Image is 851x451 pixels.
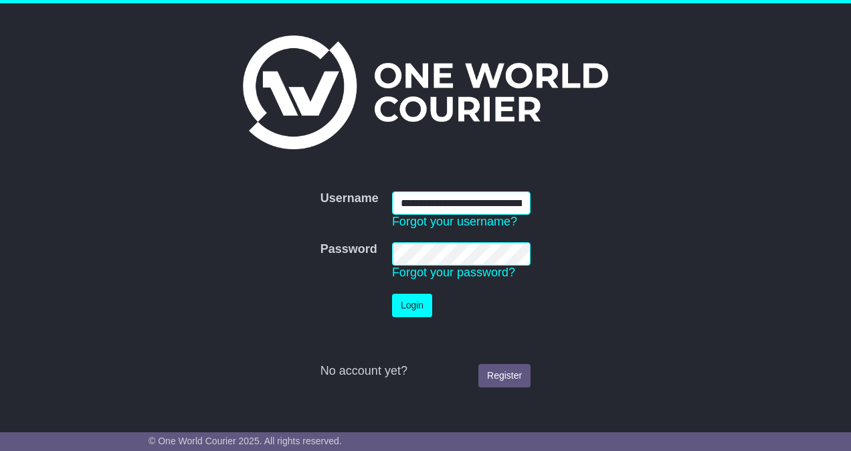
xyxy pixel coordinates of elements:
[243,35,608,149] img: One World
[149,436,342,446] span: © One World Courier 2025. All rights reserved.
[320,242,377,257] label: Password
[392,294,432,317] button: Login
[478,364,531,387] a: Register
[392,215,517,228] a: Forgot your username?
[320,364,531,379] div: No account yet?
[392,266,515,279] a: Forgot your password?
[320,191,379,206] label: Username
